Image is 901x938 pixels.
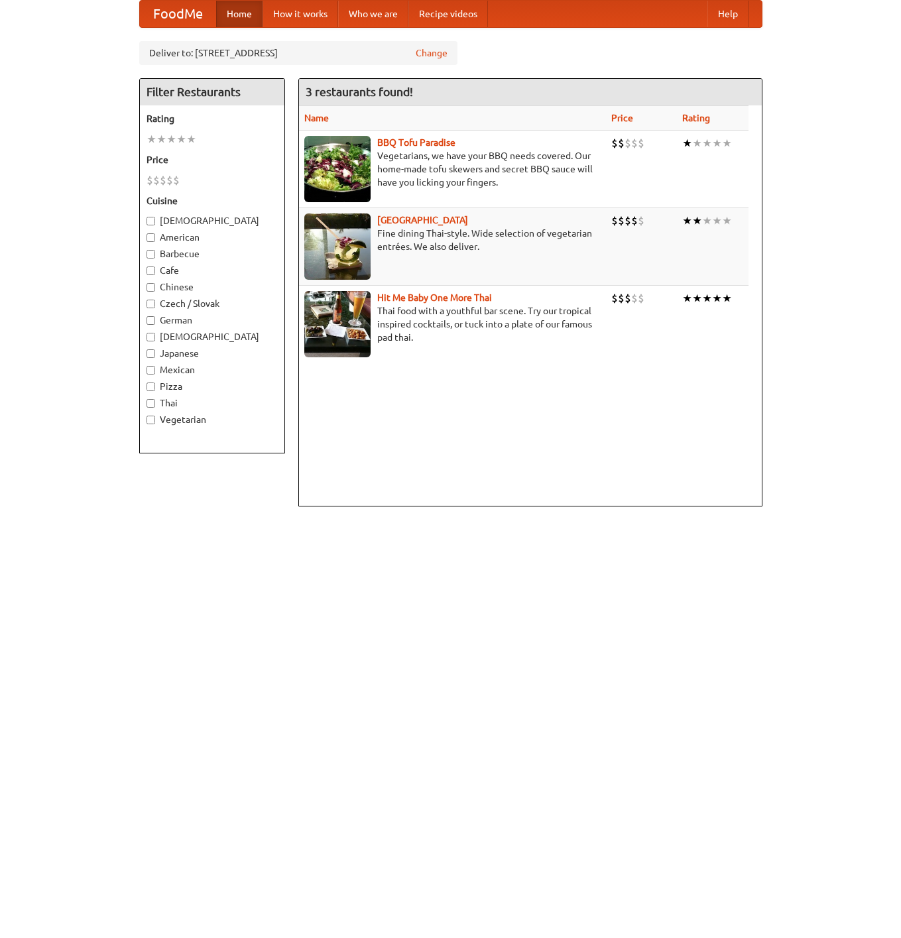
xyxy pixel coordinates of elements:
[147,396,278,410] label: Thai
[712,213,722,228] li: ★
[625,213,631,228] li: $
[186,132,196,147] li: ★
[682,213,692,228] li: ★
[147,280,278,294] label: Chinese
[147,413,278,426] label: Vegetarian
[160,173,166,188] li: $
[147,297,278,310] label: Czech / Slovak
[712,291,722,306] li: ★
[631,291,638,306] li: $
[140,79,284,105] h4: Filter Restaurants
[147,382,155,391] input: Pizza
[176,132,186,147] li: ★
[631,136,638,150] li: $
[611,213,618,228] li: $
[304,149,601,189] p: Vegetarians, we have your BBQ needs covered. Our home-made tofu skewers and secret BBQ sauce will...
[147,416,155,424] input: Vegetarian
[377,137,455,148] a: BBQ Tofu Paradise
[153,173,160,188] li: $
[692,213,702,228] li: ★
[147,132,156,147] li: ★
[682,113,710,123] a: Rating
[682,291,692,306] li: ★
[377,215,468,225] a: [GEOGRAPHIC_DATA]
[712,136,722,150] li: ★
[638,213,644,228] li: $
[702,291,712,306] li: ★
[147,366,155,375] input: Mexican
[147,233,155,242] input: American
[147,316,155,325] input: German
[156,132,166,147] li: ★
[147,349,155,358] input: Japanese
[625,136,631,150] li: $
[166,132,176,147] li: ★
[416,46,448,60] a: Change
[618,136,625,150] li: $
[147,214,278,227] label: [DEMOGRAPHIC_DATA]
[682,136,692,150] li: ★
[147,264,278,277] label: Cafe
[147,250,155,259] input: Barbecue
[304,227,601,253] p: Fine dining Thai-style. Wide selection of vegetarian entrées. We also deliver.
[304,213,371,280] img: satay.jpg
[611,113,633,123] a: Price
[722,213,732,228] li: ★
[631,213,638,228] li: $
[692,136,702,150] li: ★
[304,291,371,357] img: babythai.jpg
[377,292,492,303] a: Hit Me Baby One More Thai
[638,291,644,306] li: $
[147,112,278,125] h5: Rating
[140,1,216,27] a: FoodMe
[173,173,180,188] li: $
[147,173,153,188] li: $
[147,399,155,408] input: Thai
[147,266,155,275] input: Cafe
[722,291,732,306] li: ★
[263,1,338,27] a: How it works
[147,217,155,225] input: [DEMOGRAPHIC_DATA]
[147,363,278,377] label: Mexican
[618,213,625,228] li: $
[702,136,712,150] li: ★
[147,231,278,244] label: American
[147,247,278,261] label: Barbecue
[338,1,408,27] a: Who we are
[147,347,278,360] label: Japanese
[147,380,278,393] label: Pizza
[306,86,413,98] ng-pluralize: 3 restaurants found!
[147,300,155,308] input: Czech / Slovak
[166,173,173,188] li: $
[618,291,625,306] li: $
[147,153,278,166] h5: Price
[638,136,644,150] li: $
[147,283,155,292] input: Chinese
[722,136,732,150] li: ★
[304,304,601,344] p: Thai food with a youthful bar scene. Try our tropical inspired cocktails, or tuck into a plate of...
[611,136,618,150] li: $
[216,1,263,27] a: Home
[147,194,278,207] h5: Cuisine
[702,213,712,228] li: ★
[408,1,488,27] a: Recipe videos
[147,330,278,343] label: [DEMOGRAPHIC_DATA]
[304,113,329,123] a: Name
[625,291,631,306] li: $
[139,41,457,65] div: Deliver to: [STREET_ADDRESS]
[147,333,155,341] input: [DEMOGRAPHIC_DATA]
[611,291,618,306] li: $
[692,291,702,306] li: ★
[304,136,371,202] img: tofuparadise.jpg
[147,314,278,327] label: German
[707,1,749,27] a: Help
